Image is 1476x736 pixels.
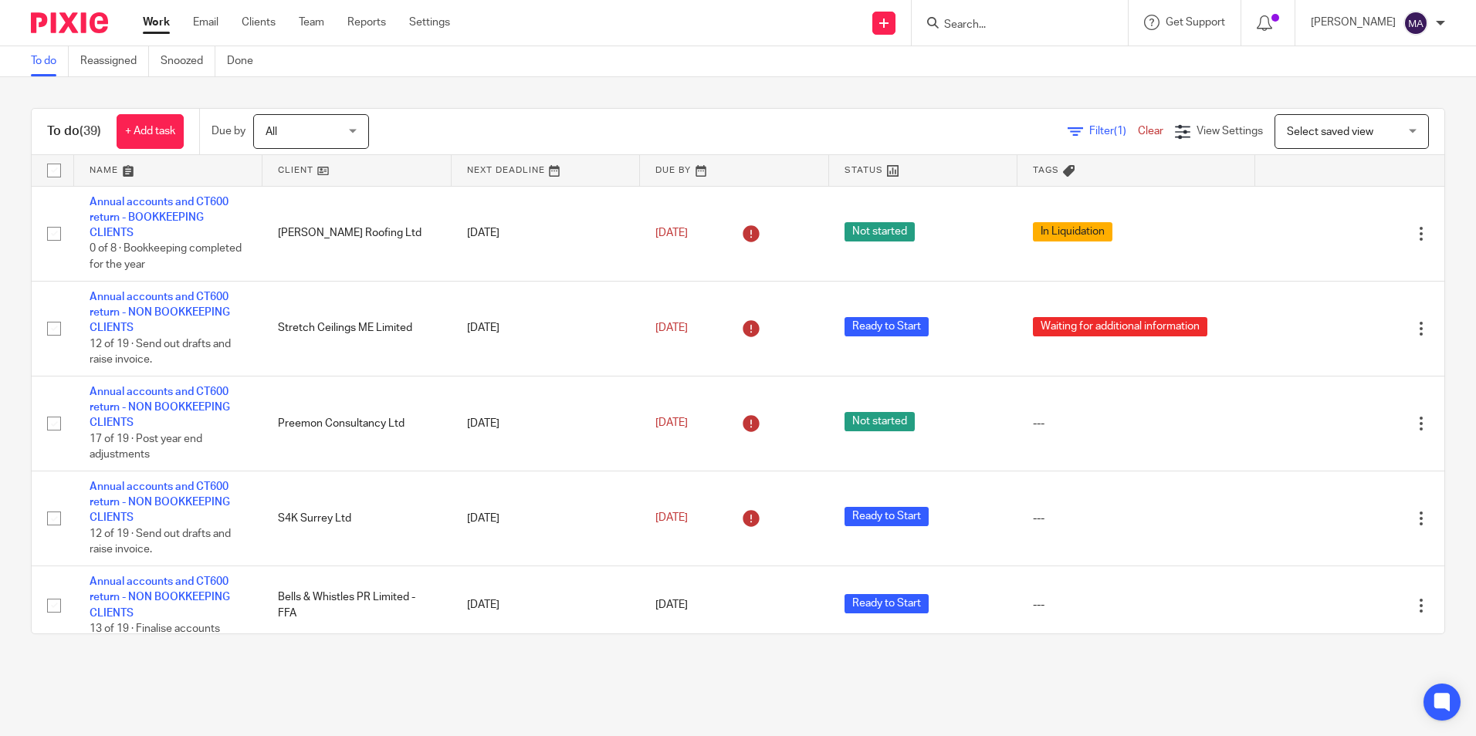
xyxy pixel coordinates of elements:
[452,376,640,471] td: [DATE]
[1089,126,1138,137] span: Filter
[90,292,230,334] a: Annual accounts and CT600 return - NON BOOKKEEPING CLIENTS
[655,513,688,524] span: [DATE]
[845,412,915,431] span: Not started
[227,46,265,76] a: Done
[90,623,220,634] span: 13 of 19 · Finalise accounts
[31,12,108,33] img: Pixie
[409,15,450,30] a: Settings
[90,576,230,619] a: Annual accounts and CT600 return - NON BOOKKEEPING CLIENTS
[347,15,386,30] a: Reports
[161,46,215,76] a: Snoozed
[1287,127,1373,137] span: Select saved view
[193,15,218,30] a: Email
[1138,126,1163,137] a: Clear
[845,594,929,613] span: Ready to Start
[452,471,640,566] td: [DATE]
[655,600,688,611] span: [DATE]
[1033,222,1112,241] span: In Liquidation
[90,339,231,366] span: 12 of 19 · Send out drafts and raise invoice.
[266,127,277,137] span: All
[1197,126,1263,137] span: View Settings
[31,46,69,76] a: To do
[1033,317,1207,336] span: Waiting for additional information
[1114,126,1126,137] span: (1)
[262,281,451,376] td: Stretch Ceilings ME Limited
[90,481,230,524] a: Annual accounts and CT600 return - NON BOOKKEEPING CLIENTS
[1311,15,1396,30] p: [PERSON_NAME]
[1033,511,1240,526] div: ---
[262,471,451,566] td: S4K Surrey Ltd
[262,376,451,471] td: Preemon Consultancy Ltd
[90,434,202,461] span: 17 of 19 · Post year end adjustments
[299,15,324,30] a: Team
[943,19,1082,32] input: Search
[1033,597,1240,613] div: ---
[845,507,929,526] span: Ready to Start
[655,322,688,333] span: [DATE]
[90,244,242,271] span: 0 of 8 · Bookkeeping completed for the year
[212,123,245,139] p: Due by
[90,197,229,239] a: Annual accounts and CT600 return - BOOKKEEPING CLIENTS
[117,114,184,149] a: + Add task
[262,186,451,281] td: [PERSON_NAME] Roofing Ltd
[80,46,149,76] a: Reassigned
[452,281,640,376] td: [DATE]
[47,123,101,140] h1: To do
[90,387,230,429] a: Annual accounts and CT600 return - NON BOOKKEEPING CLIENTS
[452,566,640,645] td: [DATE]
[1166,17,1225,28] span: Get Support
[845,317,929,336] span: Ready to Start
[262,566,451,645] td: Bells & Whistles PR Limited - FFA
[1033,416,1240,431] div: ---
[452,186,640,281] td: [DATE]
[143,15,170,30] a: Work
[90,528,231,555] span: 12 of 19 · Send out drafts and raise invoice.
[655,228,688,238] span: [DATE]
[1033,166,1059,174] span: Tags
[242,15,276,30] a: Clients
[80,125,101,137] span: (39)
[1403,11,1428,35] img: svg%3E
[655,418,688,429] span: [DATE]
[845,222,915,241] span: Not started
